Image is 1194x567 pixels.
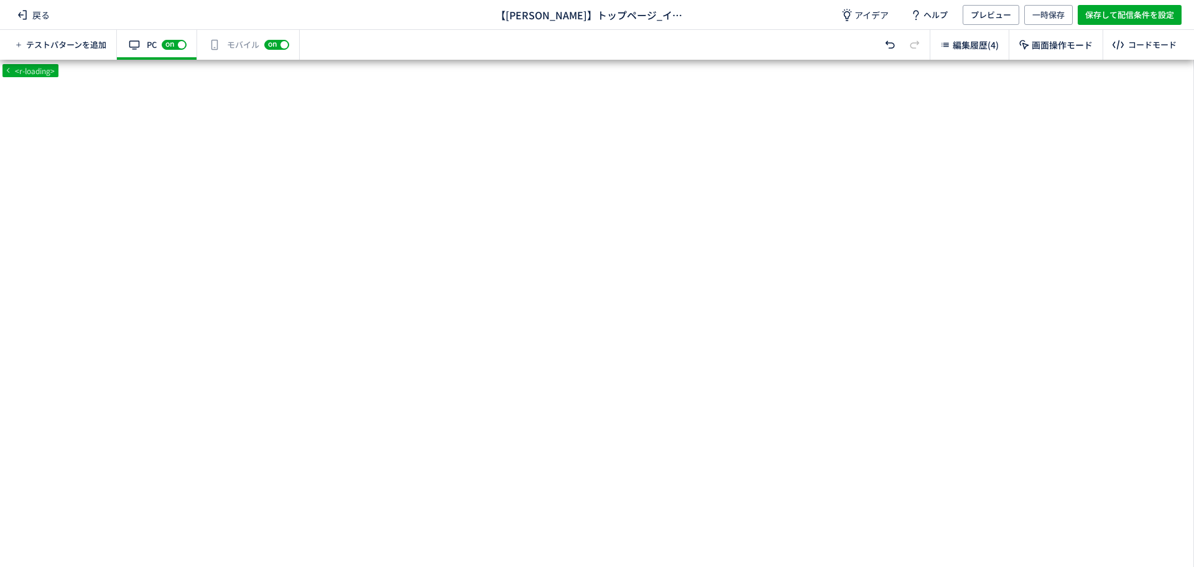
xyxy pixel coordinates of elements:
span: プレビュー [971,5,1011,25]
span: ヘルプ [923,5,948,25]
span: 一時保存 [1032,5,1065,25]
span: 編集履歴(4) [953,39,999,51]
span: on [165,40,174,47]
a: ヘルプ [899,5,958,25]
span: 画面操作モード [1032,39,1093,51]
button: プレビュー [963,5,1019,25]
div: コードモード [1128,39,1177,51]
span: 保存して配信条件を設定 [1085,5,1174,25]
span: 【[PERSON_NAME]】トップページ_イベント・展示会情報_20250912 [496,7,682,22]
span: on [268,40,277,47]
span: テストパターンを追加 [26,39,106,51]
button: 保存して配信条件を設定 [1078,5,1182,25]
span: <r-loading> [12,65,57,76]
span: アイデア [854,9,889,21]
span: 戻る [12,5,55,25]
button: 一時保存 [1024,5,1073,25]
